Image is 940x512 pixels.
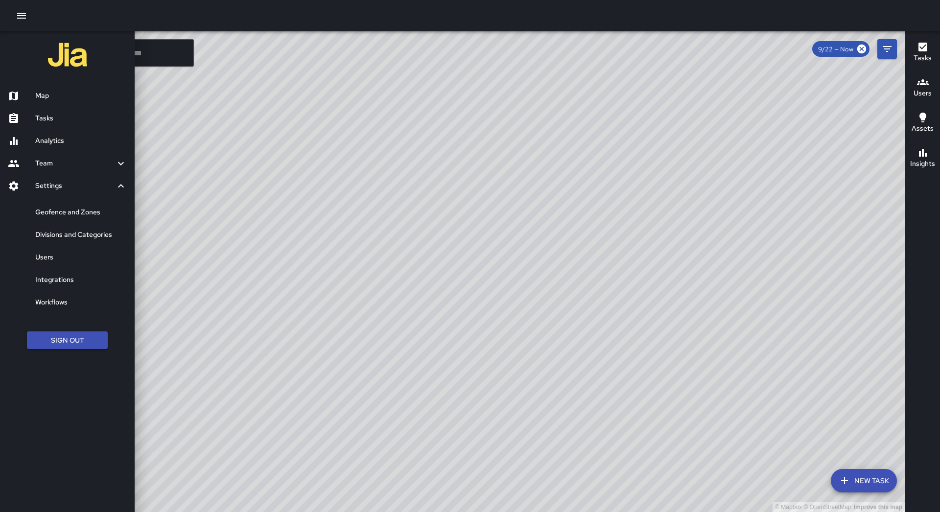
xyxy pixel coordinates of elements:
[35,113,127,124] h6: Tasks
[27,331,108,349] button: Sign Out
[35,275,127,285] h6: Integrations
[914,53,932,64] h6: Tasks
[35,230,127,240] h6: Divisions and Categories
[35,252,127,263] h6: Users
[35,91,127,101] h6: Map
[35,136,127,146] h6: Analytics
[35,158,115,169] h6: Team
[914,88,932,99] h6: Users
[831,469,897,492] button: New Task
[910,159,935,169] h6: Insights
[35,207,127,218] h6: Geofence and Zones
[35,181,115,191] h6: Settings
[912,123,934,134] h6: Assets
[35,297,127,308] h6: Workflows
[48,35,87,74] img: jia-logo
